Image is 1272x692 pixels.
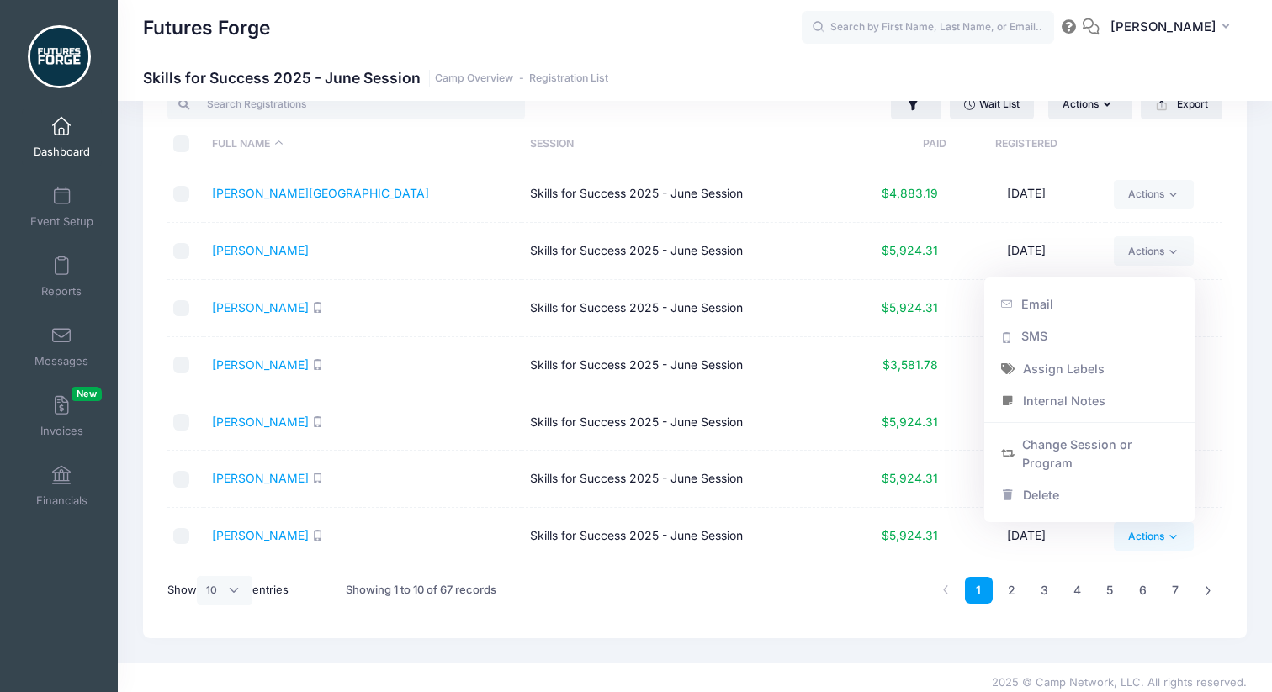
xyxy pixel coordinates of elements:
[1114,522,1194,551] a: Actions
[1063,577,1091,605] a: 4
[1114,180,1194,209] a: Actions
[946,337,1105,394] td: [DATE]
[882,415,938,429] span: $5,924.31
[212,357,309,372] a: [PERSON_NAME]
[1129,577,1157,605] a: 6
[840,122,946,166] th: Paid: activate to sort column ascending
[946,122,1105,166] th: Registered: activate to sort column ascending
[346,571,496,610] div: Showing 1 to 10 of 67 records
[993,288,1187,320] a: Email
[22,317,102,376] a: Messages
[950,90,1034,119] a: Wait List19
[22,387,102,446] a: InvoicesNew
[882,186,938,200] span: $4,883.19
[28,25,91,88] img: Futures Forge
[522,508,840,564] td: Skills for Success 2025 - June Session
[212,415,309,429] a: [PERSON_NAME]
[312,302,323,313] i: SMS enabled
[1031,577,1058,605] a: 3
[22,177,102,236] a: Event Setup
[946,166,1105,223] td: [DATE]
[1114,236,1194,265] a: Actions
[22,457,102,515] a: Financials
[312,359,323,370] i: SMS enabled
[993,385,1187,417] a: Internal Notes
[882,357,938,372] span: $3,581.78
[167,90,525,119] input: Search Registrations
[204,122,522,166] th: Full Name: activate to sort column descending
[212,186,429,200] a: [PERSON_NAME][GEOGRAPHIC_DATA]
[802,11,1054,45] input: Search by First Name, Last Name, or Email...
[946,508,1105,564] td: [DATE]
[34,145,90,159] span: Dashboard
[1141,90,1222,119] button: Export
[522,337,840,394] td: Skills for Success 2025 - June Session
[143,8,270,47] h1: Futures Forge
[522,122,840,166] th: Session: activate to sort column ascending
[882,243,938,257] span: $5,924.31
[992,675,1247,689] span: 2025 © Camp Network, LLC. All rights reserved.
[993,479,1187,511] a: Delete
[40,424,83,438] span: Invoices
[34,354,88,368] span: Messages
[1162,577,1190,605] a: 7
[522,280,840,337] td: Skills for Success 2025 - June Session
[212,243,309,257] a: [PERSON_NAME]
[143,69,608,87] h1: Skills for Success 2025 - June Session
[522,394,840,452] td: Skills for Success 2025 - June Session
[993,429,1187,479] a: Change Session or Program
[946,451,1105,508] td: [DATE]
[197,576,252,605] select: Showentries
[1096,577,1124,605] a: 5
[946,280,1105,337] td: [DATE]
[993,352,1187,384] a: Assign Labels
[1048,90,1132,119] button: Actions
[965,577,993,605] a: 1
[882,471,938,485] span: $5,924.31
[522,166,840,223] td: Skills for Success 2025 - June Session
[312,416,323,427] i: SMS enabled
[41,284,82,298] span: Reports
[22,108,102,166] a: Dashboard
[1110,18,1216,36] span: [PERSON_NAME]
[312,530,323,541] i: SMS enabled
[22,247,102,306] a: Reports
[946,394,1105,452] td: [DATE]
[72,387,102,401] span: New
[946,223,1105,280] td: [DATE]
[882,528,938,542] span: $5,924.31
[30,214,93,229] span: Event Setup
[435,72,513,85] a: Camp Overview
[212,528,309,542] a: [PERSON_NAME]
[529,72,608,85] a: Registration List
[167,576,289,605] label: Show entries
[522,223,840,280] td: Skills for Success 2025 - June Session
[522,451,840,508] td: Skills for Success 2025 - June Session
[998,577,1026,605] a: 2
[36,494,87,508] span: Financials
[1100,8,1247,47] button: [PERSON_NAME]
[212,471,309,485] a: [PERSON_NAME]
[212,300,309,314] a: [PERSON_NAME]
[312,473,323,483] i: SMS enabled
[882,300,938,314] span: $5,924.31
[993,320,1187,352] a: SMS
